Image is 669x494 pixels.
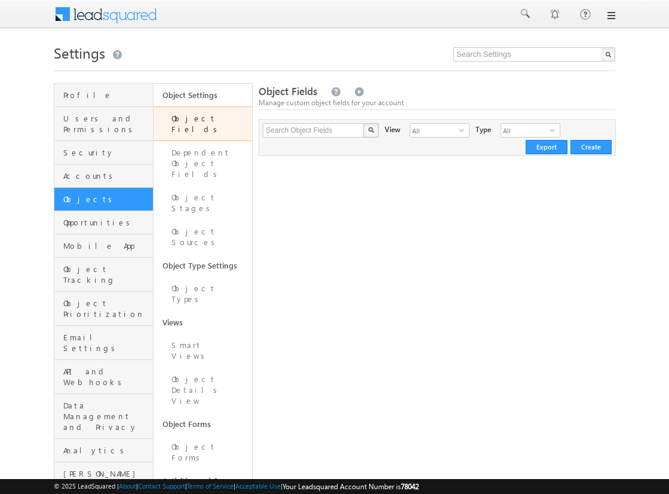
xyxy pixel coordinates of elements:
[54,394,153,439] a: Data Management and Privacy
[63,217,150,228] span: Opportunities
[54,84,153,107] a: Profile
[154,413,253,435] a: Object Forms
[154,186,253,220] a: Object Stages
[154,220,253,254] a: Object Sources
[54,292,153,326] a: Object Prioritization
[54,107,153,141] a: Users and Permissions
[54,326,153,360] a: Email Settings
[54,462,153,486] a: [PERSON_NAME]
[154,469,253,492] a: Activities and Scores
[63,170,150,181] span: Accounts
[235,482,281,490] a: Acceptable Use
[54,481,419,492] span: © 2025 LeadSquared | | | | |
[453,47,615,62] input: Search Settings
[154,368,253,413] a: Object Details View
[154,84,253,106] a: Object Settings
[63,194,150,205] span: Objects
[154,435,253,469] a: Object Forms
[501,124,550,137] span: All
[570,140,612,154] button: Create
[154,254,253,277] a: Object Type Settings
[154,334,253,368] a: Smart Views
[138,482,185,490] a: Contact Support
[550,127,560,134] span: select
[475,123,491,135] div: Type
[54,164,153,188] a: Accounts
[119,482,136,490] a: About
[54,234,153,258] a: Mobile App
[54,439,153,462] a: Analytics
[526,140,567,154] button: Export
[259,97,615,108] div: Manage custom object fields for your account
[368,127,374,133] img: Search
[54,141,153,164] a: Security
[385,123,400,135] div: View
[401,482,419,491] span: 78042
[54,258,153,292] a: Object Tracking
[54,211,153,234] a: Opportunities
[63,445,150,456] span: Analytics
[63,400,150,432] span: Data Management and Privacy
[283,482,419,491] span: Your Leadsquared Account Number is
[63,240,150,251] span: Mobile App
[154,106,253,141] a: Object Fields
[54,43,105,62] span: Settings
[54,360,153,394] a: API and Webhooks
[154,141,253,186] a: Dependent Object Fields
[54,188,153,211] a: Objects
[154,311,253,334] a: Views
[259,84,317,98] span: Object Fields
[154,277,253,311] a: Object Types
[187,482,234,490] a: Terms of Service
[63,147,150,158] span: Security
[63,298,150,319] span: Object Prioritization
[63,468,150,479] span: [PERSON_NAME]
[63,264,150,285] span: Object Tracking
[63,90,150,100] span: Profile
[63,113,150,135] span: Users and Permissions
[410,124,459,137] span: All
[459,127,469,134] span: select
[63,332,150,353] span: Email Settings
[63,366,150,388] span: API and Webhooks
